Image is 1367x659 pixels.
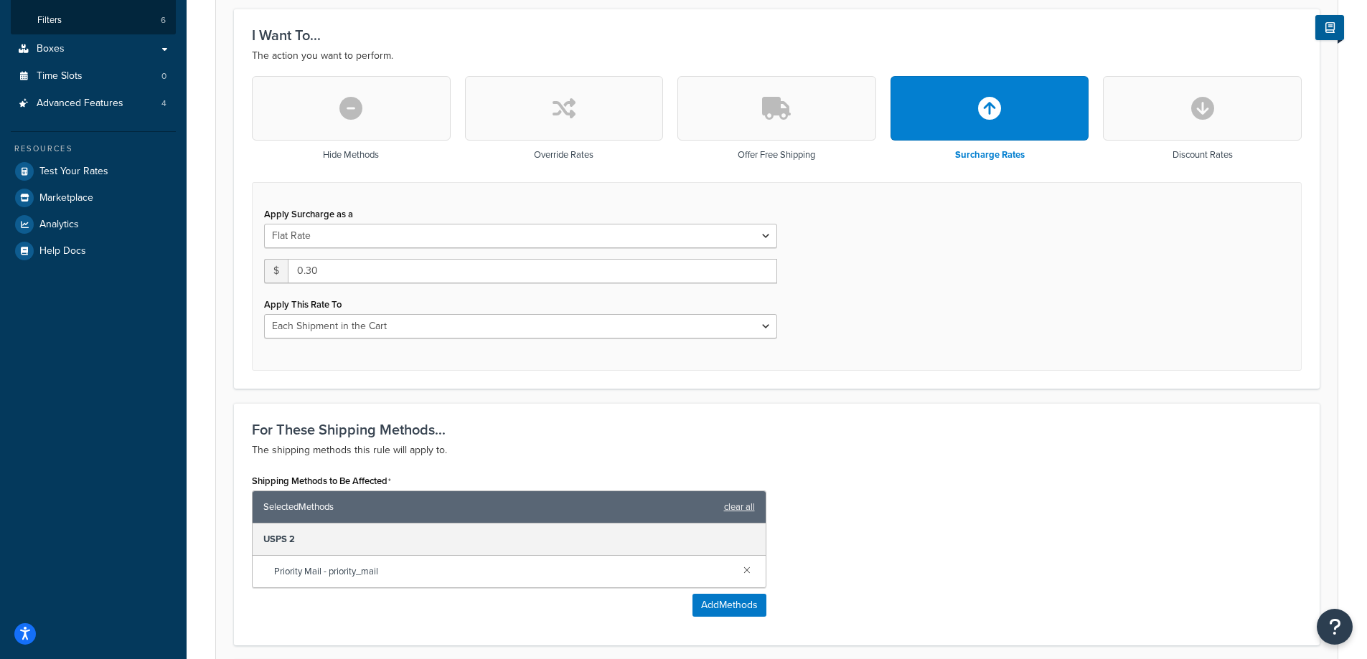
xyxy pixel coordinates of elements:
[11,7,176,34] li: Filters
[39,245,86,257] span: Help Docs
[1173,150,1233,160] h3: Discount Rates
[263,497,717,517] span: Selected Methods
[11,238,176,264] a: Help Docs
[534,150,593,160] h3: Override Rates
[11,185,176,211] a: Marketplace
[11,90,176,117] li: Advanced Features
[252,27,1302,43] h3: I Want To...
[274,561,732,582] span: Priority Mail - priority_mail
[11,90,176,117] a: Advanced Features4
[264,259,288,283] span: $
[252,442,1302,459] p: The shipping methods this rule will apply to.
[252,475,391,487] label: Shipping Methods to Be Affected
[724,497,755,517] a: clear all
[37,14,62,27] span: Filters
[11,143,176,155] div: Resources
[39,192,93,204] span: Marketplace
[37,43,65,55] span: Boxes
[1315,15,1344,40] button: Show Help Docs
[39,166,108,178] span: Test Your Rates
[11,158,176,184] a: Test Your Rates
[161,98,166,110] span: 4
[252,47,1302,65] p: The action you want to perform.
[11,63,176,90] li: Time Slots
[692,594,766,617] button: AddMethods
[323,150,379,160] h3: Hide Methods
[264,299,342,310] label: Apply This Rate To
[11,7,176,34] a: Filters6
[1317,609,1353,645] button: Open Resource Center
[252,422,1302,437] h3: For These Shipping Methods...
[39,219,79,231] span: Analytics
[11,212,176,237] a: Analytics
[11,36,176,62] a: Boxes
[264,209,353,219] label: Apply Surcharge as a
[37,70,83,82] span: Time Slots
[161,70,166,82] span: 0
[955,150,1025,160] h3: Surcharge Rates
[11,63,176,90] a: Time Slots0
[161,14,166,27] span: 6
[738,150,815,160] h3: Offer Free Shipping
[37,98,123,110] span: Advanced Features
[253,523,766,556] div: USPS 2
